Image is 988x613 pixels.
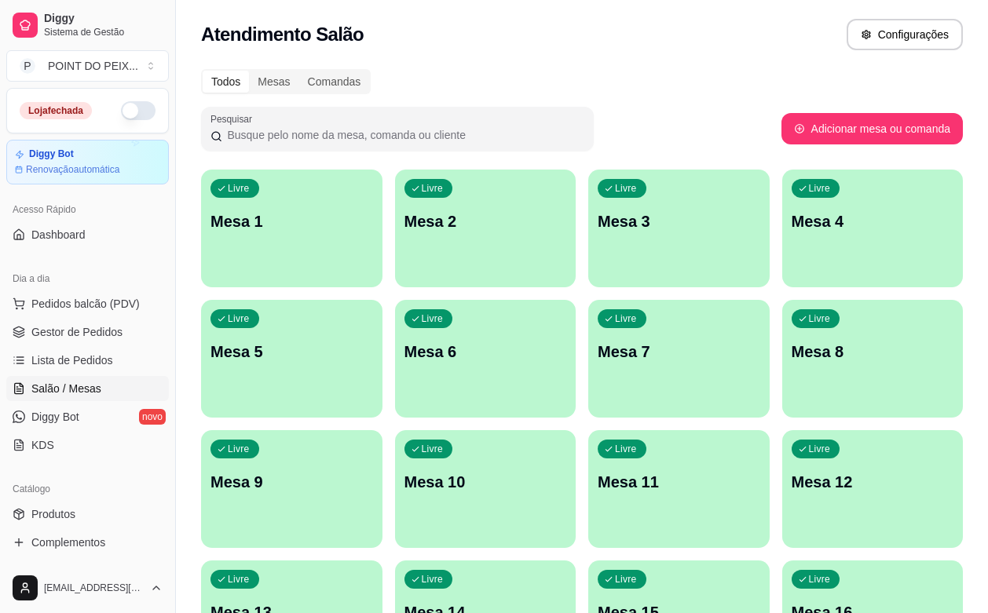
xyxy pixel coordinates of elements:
[809,573,831,586] p: Livre
[6,6,169,44] a: DiggySistema de Gestão
[422,182,444,195] p: Livre
[6,291,169,316] button: Pedidos balcão (PDV)
[201,22,364,47] h2: Atendimento Salão
[44,582,144,594] span: [EMAIL_ADDRESS][DOMAIN_NAME]
[6,50,169,82] button: Select a team
[20,102,92,119] div: Loja fechada
[31,437,54,453] span: KDS
[6,530,169,555] a: Complementos
[404,471,567,493] p: Mesa 10
[792,471,954,493] p: Mesa 12
[598,210,760,232] p: Mesa 3
[809,182,831,195] p: Livre
[404,341,567,363] p: Mesa 6
[203,71,249,93] div: Todos
[6,266,169,291] div: Dia a dia
[31,381,101,396] span: Salão / Mesas
[781,113,963,144] button: Adicionar mesa ou comanda
[31,296,140,312] span: Pedidos balcão (PDV)
[201,430,382,548] button: LivreMesa 9
[404,210,567,232] p: Mesa 2
[782,430,964,548] button: LivreMesa 12
[44,26,163,38] span: Sistema de Gestão
[228,312,250,325] p: Livre
[121,101,156,120] button: Alterar Status
[395,430,576,548] button: LivreMesa 10
[31,352,113,368] span: Lista de Pedidos
[299,71,370,93] div: Comandas
[210,210,373,232] p: Mesa 1
[782,170,964,287] button: LivreMesa 4
[44,12,163,26] span: Diggy
[588,170,770,287] button: LivreMesa 3
[228,182,250,195] p: Livre
[6,319,169,345] a: Gestor de Pedidos
[792,341,954,363] p: Mesa 8
[847,19,963,50] button: Configurações
[31,506,75,522] span: Produtos
[422,312,444,325] p: Livre
[26,163,119,176] article: Renovação automática
[48,58,138,74] div: POINT DO PEIX ...
[6,476,169,502] div: Catálogo
[20,58,35,74] span: P
[228,443,250,455] p: Livre
[422,443,444,455] p: Livre
[31,409,79,425] span: Diggy Bot
[201,170,382,287] button: LivreMesa 1
[588,300,770,418] button: LivreMesa 7
[615,573,637,586] p: Livre
[6,140,169,184] a: Diggy BotRenovaçãoautomática
[6,432,169,458] a: KDS
[422,573,444,586] p: Livre
[222,127,584,143] input: Pesquisar
[395,300,576,418] button: LivreMesa 6
[210,471,373,493] p: Mesa 9
[6,376,169,401] a: Salão / Mesas
[6,569,169,607] button: [EMAIL_ADDRESS][DOMAIN_NAME]
[31,324,123,340] span: Gestor de Pedidos
[615,182,637,195] p: Livre
[598,471,760,493] p: Mesa 11
[615,443,637,455] p: Livre
[201,300,382,418] button: LivreMesa 5
[31,535,105,550] span: Complementos
[615,312,637,325] p: Livre
[31,227,86,243] span: Dashboard
[598,341,760,363] p: Mesa 7
[782,300,964,418] button: LivreMesa 8
[6,502,169,527] a: Produtos
[228,573,250,586] p: Livre
[6,404,169,429] a: Diggy Botnovo
[809,443,831,455] p: Livre
[6,197,169,222] div: Acesso Rápido
[210,341,373,363] p: Mesa 5
[29,148,74,160] article: Diggy Bot
[588,430,770,548] button: LivreMesa 11
[6,348,169,373] a: Lista de Pedidos
[210,112,258,126] label: Pesquisar
[249,71,298,93] div: Mesas
[792,210,954,232] p: Mesa 4
[395,170,576,287] button: LivreMesa 2
[6,222,169,247] a: Dashboard
[809,312,831,325] p: Livre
